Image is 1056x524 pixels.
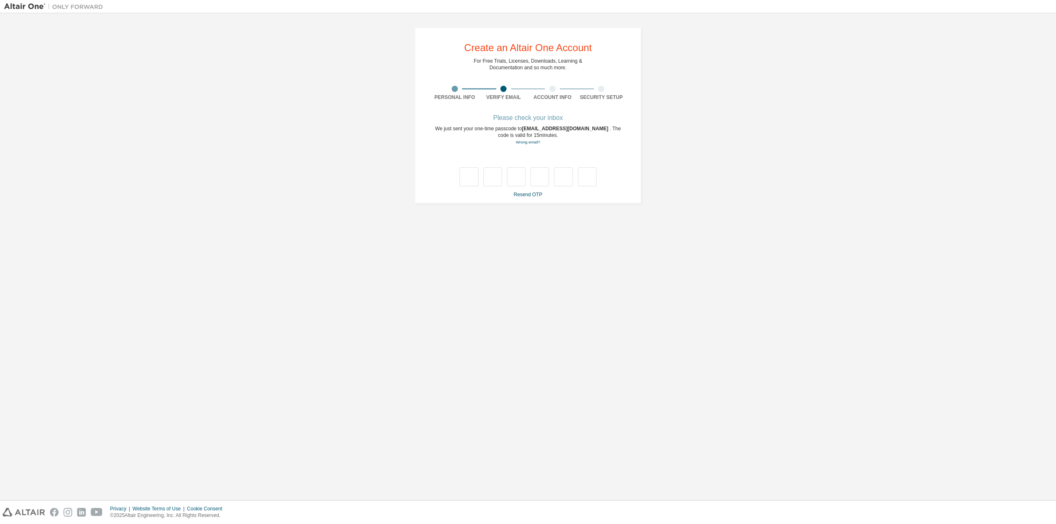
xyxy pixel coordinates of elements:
[77,508,86,517] img: linkedin.svg
[91,508,103,517] img: youtube.svg
[132,505,187,512] div: Website Terms of Use
[514,192,542,197] a: Resend OTP
[577,94,626,101] div: Security Setup
[64,508,72,517] img: instagram.svg
[430,94,479,101] div: Personal Info
[528,94,577,101] div: Account Info
[479,94,528,101] div: Verify Email
[464,43,592,53] div: Create an Altair One Account
[430,125,626,146] div: We just sent your one-time passcode to . The code is valid for 15 minutes.
[430,115,626,120] div: Please check your inbox
[4,2,107,11] img: Altair One
[50,508,59,517] img: facebook.svg
[2,508,45,517] img: altair_logo.svg
[110,505,132,512] div: Privacy
[522,126,610,132] span: [EMAIL_ADDRESS][DOMAIN_NAME]
[187,505,227,512] div: Cookie Consent
[516,140,540,144] a: Go back to the registration form
[110,512,227,519] p: © 2025 Altair Engineering, Inc. All Rights Reserved.
[474,58,582,71] div: For Free Trials, Licenses, Downloads, Learning & Documentation and so much more.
